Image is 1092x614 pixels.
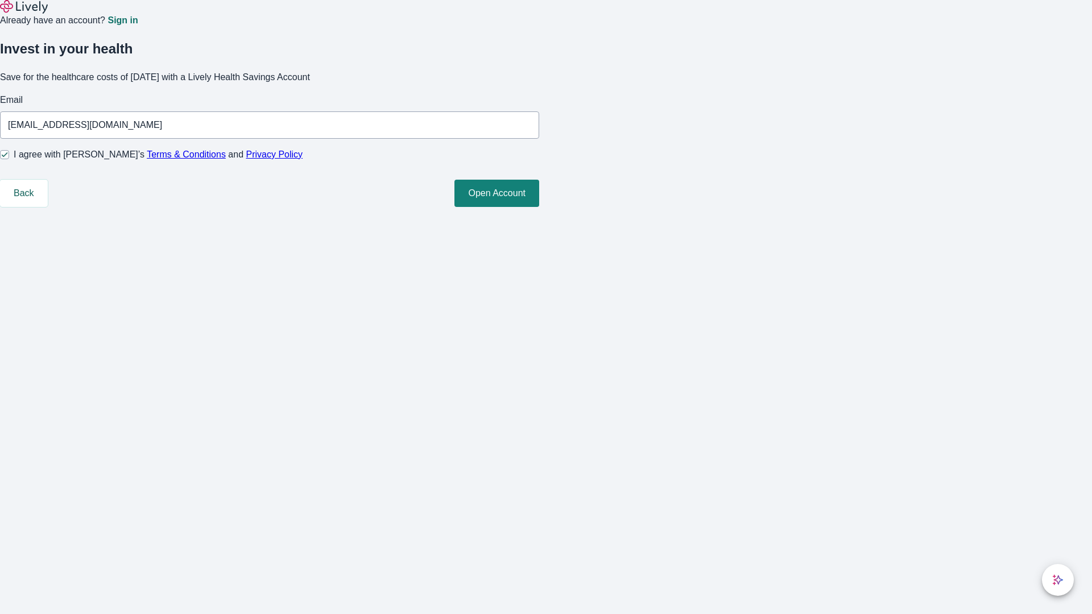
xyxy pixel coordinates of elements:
a: Privacy Policy [246,150,303,159]
a: Sign in [107,16,138,25]
button: Open Account [454,180,539,207]
a: Terms & Conditions [147,150,226,159]
svg: Lively AI Assistant [1052,574,1064,586]
span: I agree with [PERSON_NAME]’s and [14,148,303,161]
button: chat [1042,564,1074,596]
